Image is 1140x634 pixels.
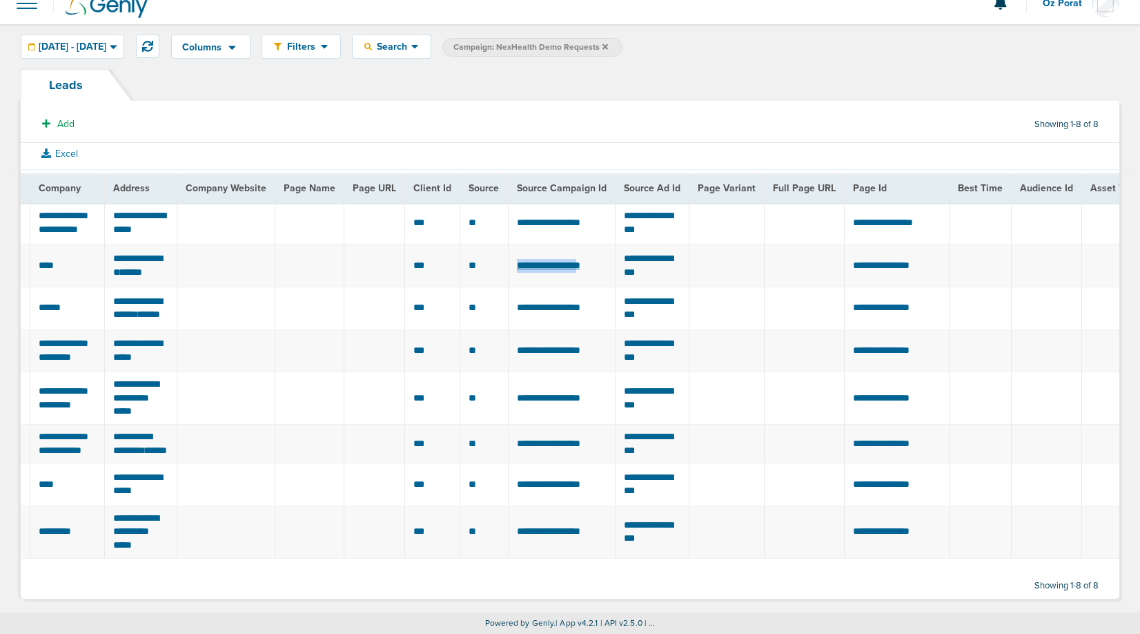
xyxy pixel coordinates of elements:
th: Company Website [177,174,275,202]
span: Source [469,182,499,194]
button: Add [35,114,82,134]
span: Source Campaign Id [517,182,607,194]
a: Leads [21,69,111,101]
button: Excel [31,145,88,162]
th: Address [104,174,177,202]
th: Page Id [844,174,949,202]
th: Best Time [949,174,1011,202]
span: | API v2.5.0 [600,618,642,628]
span: Page URL [353,182,396,194]
span: Add [57,118,75,130]
span: Showing 1-8 of 8 [1034,119,1099,131]
span: | ... [645,618,656,628]
th: Page Variant [689,174,764,202]
span: Source Ad Id [624,182,680,194]
span: Audience Id [1020,182,1073,194]
span: Filters [282,41,321,52]
th: Full Page URL [764,174,844,202]
span: [DATE] - [DATE] [39,42,106,52]
span: Search [372,41,411,52]
th: Company [30,174,105,202]
span: Columns [182,43,222,52]
span: | App v4.2.1 [556,618,598,628]
th: Page Name [275,174,344,202]
span: Showing 1-8 of 8 [1034,580,1099,592]
span: Client Id [413,182,451,194]
span: Campaign: NexHealth Demo Requests [453,41,608,53]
